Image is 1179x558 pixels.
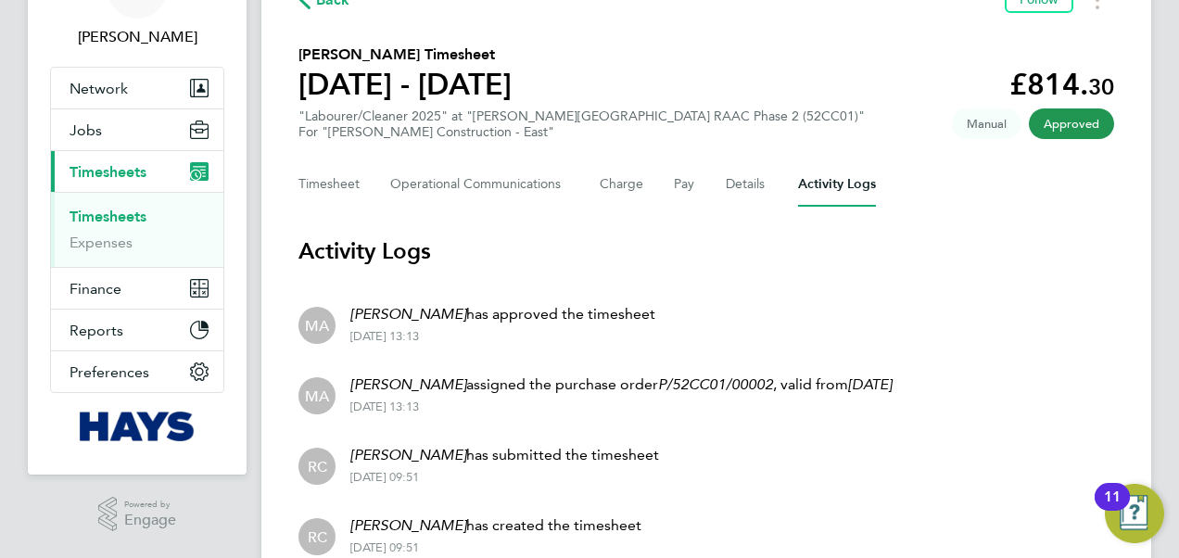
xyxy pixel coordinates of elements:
button: Timesheets [51,151,223,192]
span: MA [305,386,329,406]
p: has approved the timesheet [350,303,655,325]
div: Timesheets [51,192,223,267]
button: Open Resource Center, 11 new notifications [1105,484,1164,543]
a: Go to home page [50,412,224,441]
span: Powered by [124,497,176,513]
a: Timesheets [70,208,146,225]
button: Timesheet [298,162,361,207]
div: Mark Alexander [298,307,336,344]
h3: Activity Logs [298,236,1114,266]
div: Ryan Claxton [298,518,336,555]
span: Network [70,80,128,97]
button: Jobs [51,109,223,150]
button: Activity Logs [798,162,876,207]
img: hays-logo-retina.png [80,412,196,441]
span: Finance [70,280,121,298]
span: Preferences [70,363,149,381]
h2: [PERSON_NAME] Timesheet [298,44,512,66]
button: Operational Communications [390,162,570,207]
button: Preferences [51,351,223,392]
div: [DATE] 09:51 [350,470,659,485]
span: Jobs [70,121,102,139]
div: [DATE] 09:51 [350,540,641,555]
span: RC [308,526,327,547]
em: [DATE] [848,375,892,393]
button: Pay [674,162,696,207]
button: Network [51,68,223,108]
div: [DATE] 13:13 [350,329,655,344]
span: This timesheet has been approved. [1029,108,1114,139]
button: Details [726,162,768,207]
app-decimal: £814. [1009,67,1114,102]
div: Mark Alexander [298,377,336,414]
span: RC [308,456,327,476]
em: P/52CC01/00002 [658,375,773,393]
span: Reports [70,322,123,339]
button: Reports [51,310,223,350]
p: has submitted the timesheet [350,444,659,466]
a: Powered byEngage [98,497,177,532]
p: has created the timesheet [350,514,641,537]
span: 30 [1088,73,1114,100]
div: Ryan Claxton [298,448,336,485]
h1: [DATE] - [DATE] [298,66,512,103]
span: Jake Underwood [50,26,224,48]
em: [PERSON_NAME] [350,516,466,534]
a: Expenses [70,234,133,251]
span: Engage [124,513,176,528]
em: [PERSON_NAME] [350,375,466,393]
div: "Labourer/Cleaner 2025" at "[PERSON_NAME][GEOGRAPHIC_DATA] RAAC Phase 2 (52CC01)" [298,108,865,140]
p: assigned the purchase order , valid from [350,374,892,396]
span: This timesheet was manually created. [952,108,1021,139]
span: MA [305,315,329,336]
div: 11 [1104,497,1121,521]
span: Timesheets [70,163,146,181]
em: [PERSON_NAME] [350,305,466,323]
div: [DATE] 13:13 [350,399,892,414]
button: Charge [600,162,644,207]
div: For "[PERSON_NAME] Construction - East" [298,124,865,140]
button: Finance [51,268,223,309]
em: [PERSON_NAME] [350,446,466,463]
